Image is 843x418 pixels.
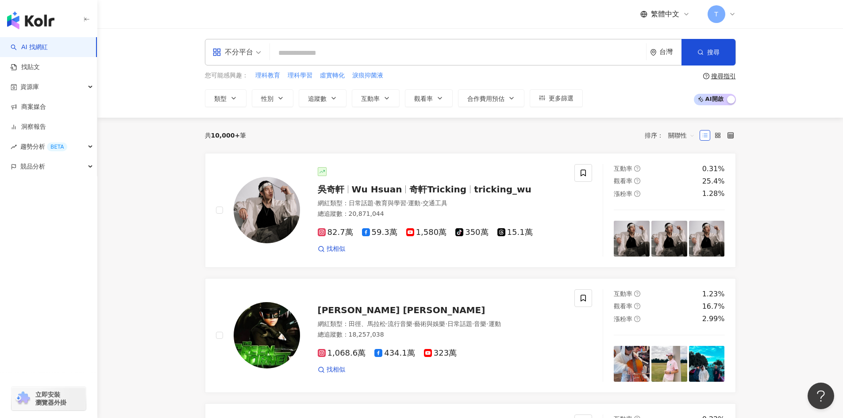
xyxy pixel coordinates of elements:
[320,71,345,80] span: 虛實轉化
[414,320,445,327] span: 藝術與娛樂
[47,142,67,151] div: BETA
[668,128,695,142] span: 關聯性
[714,9,718,19] span: T
[211,132,240,139] span: 10,000+
[614,290,632,297] span: 互動率
[489,320,501,327] span: 運動
[549,95,574,102] span: 更多篩選
[614,346,650,382] img: post-image
[614,165,632,172] span: 互動率
[318,330,564,339] div: 總追蹤數 ： 18,257,038
[299,89,346,107] button: 追蹤數
[287,71,313,81] button: 理科學習
[375,199,406,207] span: 教育與學習
[614,221,650,257] img: post-image
[373,199,375,207] span: ·
[11,43,48,52] a: searchAI 找網紅
[414,95,433,102] span: 觀看率
[374,349,415,358] span: 434.1萬
[650,49,657,56] span: environment
[205,153,736,268] a: KOL Avatar吳奇軒Wu Hsuan奇軒Trickingtricking_wu網紅類型：日常話題·教育與學習·運動·交通工具總追蹤數：20,871,04482.7萬59.3萬1,580萬3...
[458,89,524,107] button: 合作費用預估
[11,63,40,72] a: 找貼文
[352,71,384,81] button: 淚痕抑菌液
[327,365,345,374] span: 找相似
[20,157,45,176] span: 競品分析
[689,346,725,382] img: post-image
[614,190,632,197] span: 漲粉率
[288,71,312,80] span: 理科學習
[703,73,709,79] span: question-circle
[318,210,564,219] div: 總追蹤數 ： 20,871,044
[405,89,453,107] button: 觀看率
[361,95,380,102] span: 互動率
[651,221,687,257] img: post-image
[261,95,273,102] span: 性別
[255,71,280,80] span: 理科教育
[651,9,679,19] span: 繁體中文
[352,184,402,195] span: Wu Hsuan
[455,228,488,237] span: 350萬
[486,320,488,327] span: ·
[212,45,253,59] div: 不分平台
[659,48,681,56] div: 台灣
[349,320,386,327] span: 田徑、馬拉松
[406,228,447,237] span: 1,580萬
[352,71,383,80] span: 淚痕抑菌液
[689,221,725,257] img: post-image
[255,71,281,81] button: 理科教育
[702,314,725,324] div: 2.99%
[12,387,86,410] a: chrome extension立即安裝 瀏覽器外掛
[406,199,408,207] span: ·
[634,316,640,322] span: question-circle
[11,123,46,131] a: 洞察報告
[412,320,414,327] span: ·
[614,315,632,322] span: 漲粉率
[634,178,640,184] span: question-circle
[409,184,466,195] span: 奇軒Tricking
[467,95,504,102] span: 合作費用預估
[212,48,221,57] span: appstore
[614,303,632,310] span: 觀看率
[11,144,17,150] span: rise
[205,89,246,107] button: 類型
[20,137,67,157] span: 趨勢分析
[20,77,39,97] span: 資源庫
[702,176,725,186] div: 25.4%
[474,184,531,195] span: tricking_wu
[408,199,420,207] span: 運動
[681,39,735,65] button: 搜尋
[702,302,725,311] div: 16.7%
[318,245,345,253] a: 找相似
[702,164,725,174] div: 0.31%
[35,391,66,406] span: 立即安裝 瀏覽器外掛
[318,349,366,358] span: 1,068.6萬
[11,103,46,111] a: 商案媒合
[634,291,640,297] span: question-circle
[702,189,725,199] div: 1.28%
[530,89,583,107] button: 更多篩選
[205,71,248,80] span: 您可能感興趣：
[634,303,640,309] span: question-circle
[318,184,344,195] span: 吳奇軒
[318,228,353,237] span: 82.7萬
[7,12,54,29] img: logo
[711,73,736,80] div: 搜尋指引
[386,320,388,327] span: ·
[14,391,31,406] img: chrome extension
[318,320,564,329] div: 網紅類型 ：
[318,199,564,208] div: 網紅類型 ：
[808,383,834,409] iframe: Help Scout Beacon - Open
[352,89,400,107] button: 互動率
[318,365,345,374] a: 找相似
[651,346,687,382] img: post-image
[349,199,373,207] span: 日常話題
[252,89,293,107] button: 性別
[362,228,397,237] span: 59.3萬
[205,278,736,393] a: KOL Avatar[PERSON_NAME] [PERSON_NAME]網紅類型：田徑、馬拉松·流行音樂·藝術與娛樂·日常話題·音樂·運動總追蹤數：18,257,0381,068.6萬434....
[327,245,345,253] span: 找相似
[308,95,327,102] span: 追蹤數
[423,199,447,207] span: 交通工具
[447,320,472,327] span: 日常話題
[205,132,246,139] div: 共 筆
